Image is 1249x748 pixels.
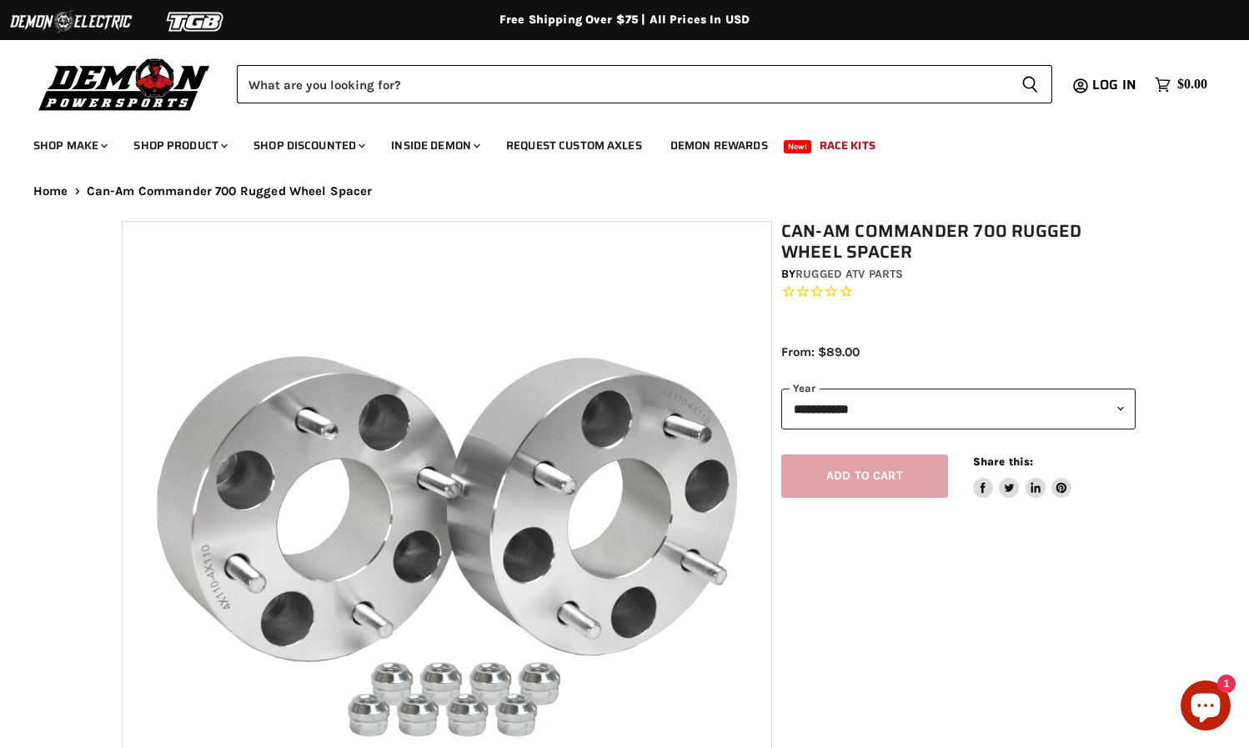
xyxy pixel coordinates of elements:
[237,65,1008,103] input: Search
[781,389,1136,429] select: year
[784,140,812,153] span: New!
[781,284,1136,301] span: Rated 0.0 out of 5 stars 0 reviews
[87,184,373,198] span: Can-Am Commander 700 Rugged Wheel Spacer
[379,128,490,163] a: Inside Demon
[973,455,1033,468] span: Share this:
[658,128,780,163] a: Demon Rewards
[1177,77,1207,93] span: $0.00
[795,267,903,281] a: Rugged ATV Parts
[807,128,888,163] a: Race Kits
[8,6,133,38] img: Demon Electric Logo 2
[33,184,68,198] a: Home
[494,128,655,163] a: Request Custom Axles
[1092,74,1136,95] span: Log in
[1008,65,1052,103] button: Search
[781,221,1136,263] h1: Can-Am Commander 700 Rugged Wheel Spacer
[781,344,860,359] span: From: $89.00
[237,65,1052,103] form: Product
[33,54,216,113] img: Demon Powersports
[1085,78,1146,93] a: Log in
[781,265,1136,284] div: by
[21,128,118,163] a: Shop Make
[1146,73,1216,97] a: $0.00
[121,128,238,163] a: Shop Product
[133,6,258,38] img: TGB Logo 2
[21,122,1203,163] ul: Main menu
[1176,680,1236,735] inbox-online-store-chat: Shopify online store chat
[973,454,1072,499] aside: Share this:
[241,128,375,163] a: Shop Discounted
